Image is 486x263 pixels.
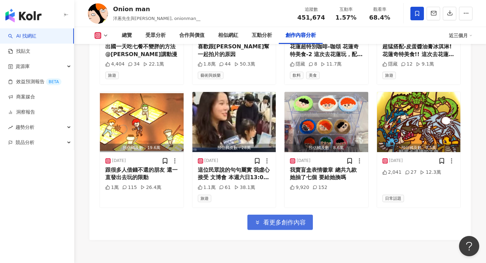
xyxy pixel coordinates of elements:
[405,169,417,176] div: 27
[198,195,211,202] span: 旅遊
[382,169,402,176] div: 2,041
[369,14,390,21] span: 68.4%
[285,144,368,152] div: 預估觸及數：8.6萬
[8,78,61,85] a: 效益預測報告BETA
[377,144,461,152] div: 預估觸及數：9.5萬
[335,14,356,21] span: 1.57%
[105,184,119,191] div: 1萬
[198,184,216,191] div: 1.1萬
[140,184,161,191] div: 26.4萬
[252,31,272,40] div: 互動分析
[234,61,255,68] div: 50.3萬
[128,61,140,68] div: 34
[219,61,231,68] div: 44
[100,144,184,152] div: 預估觸及數：19.6萬
[290,166,363,182] div: 我賣盲盒表情徽章 總共九款 她抽了七個 要給她換嗎
[112,158,126,164] div: [DATE]
[192,92,276,152] img: post-image
[8,48,30,55] a: 找貼文
[382,43,455,58] div: 超猛搭配-皮蛋醬油膏冰淇淋! 花蓮奇特美食!! 這次去花蓮玩，配合他們的LINE電子集章活動解任務 有七條路線可選 我玩了「異國風Way」、「夜遊Way醺」、「午後Way悠」三條路線 去五間店集...
[8,94,35,100] a: 商案媒合
[105,166,178,182] div: 跟很多人借錢不還的朋友 還一直發出去玩的限動
[290,72,303,79] span: 飲料
[16,59,30,74] span: 資源庫
[313,184,327,191] div: 152
[105,61,125,68] div: 4,404
[290,61,305,68] div: 隱藏
[286,31,316,40] div: 創作內容分析
[377,92,461,152] button: 預估觸及數：9.5萬
[105,43,178,58] div: 出國一天吃七餐不變胖的方法 @[PERSON_NAME]講動漫
[333,6,359,13] div: 互動率
[234,184,255,191] div: 38.1萬
[192,144,276,152] div: 預估觸及數：28萬
[321,61,342,68] div: 11.7萬
[113,16,200,21] span: 洋蔥先生與[PERSON_NAME], onionman__
[113,5,200,13] div: Onion man
[377,92,461,152] img: post-image
[459,236,479,256] iframe: Help Scout Beacon - Open
[263,219,306,226] span: 看更多創作內容
[122,31,132,40] div: 總覽
[449,30,473,41] div: 近三個月
[205,158,218,164] div: [DATE]
[219,184,231,191] div: 61
[8,33,36,40] a: searchAI 找網紅
[290,184,309,191] div: 9,920
[297,14,325,21] span: 451,674
[401,61,413,68] div: 12
[297,158,310,164] div: [DATE]
[198,61,216,68] div: 1.8萬
[198,43,271,58] div: 喜歡跟[PERSON_NAME]幫一起拍片的原因
[179,31,205,40] div: 合作與價值
[145,31,166,40] div: 受眾分析
[88,3,108,24] img: KOL Avatar
[416,61,434,68] div: 9.1萬
[198,72,223,79] span: 藝術與娛樂
[143,61,164,68] div: 22.1萬
[308,61,317,68] div: 8
[100,92,184,152] button: 預估觸及數：19.6萬
[247,215,313,230] button: 看更多創作內容
[389,158,403,164] div: [DATE]
[367,6,393,13] div: 觀看率
[382,72,396,79] span: 旅遊
[297,6,325,13] div: 追蹤數
[8,125,13,130] span: rise
[285,92,368,152] button: 預估觸及數：8.6萬
[382,61,398,68] div: 隱藏
[8,109,35,116] a: 洞察報告
[122,184,137,191] div: 115
[198,166,271,182] div: 這位民眾說的句句屬實 我虛心接受 文博會 本週六日13:00開始簽繪 記得來唷～ 攤位j1-046 詳情看ig置頂文 地點：[GEOGRAPHIC_DATA]
[5,9,42,22] img: logo
[16,120,34,135] span: 趨勢分析
[192,92,276,152] button: 預估觸及數：28萬
[306,72,320,79] span: 美食
[420,169,441,176] div: 12.3萬
[100,92,184,152] img: post-image
[218,31,238,40] div: 相似網紅
[285,92,368,152] img: post-image
[105,72,119,79] span: 旅遊
[16,135,34,150] span: 競品分析
[382,195,404,202] span: 日常話題
[290,43,363,58] div: 花蓮超特別咖啡-咖頌 花蓮奇特美食-2 這次去花蓮玩，配合他們的LINE電子集章活動解任務 有七條路線可選 我玩了「異國風Way」、「夜遊Way醺」、「午後Way悠」三條路線 去五間店集章，成功...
